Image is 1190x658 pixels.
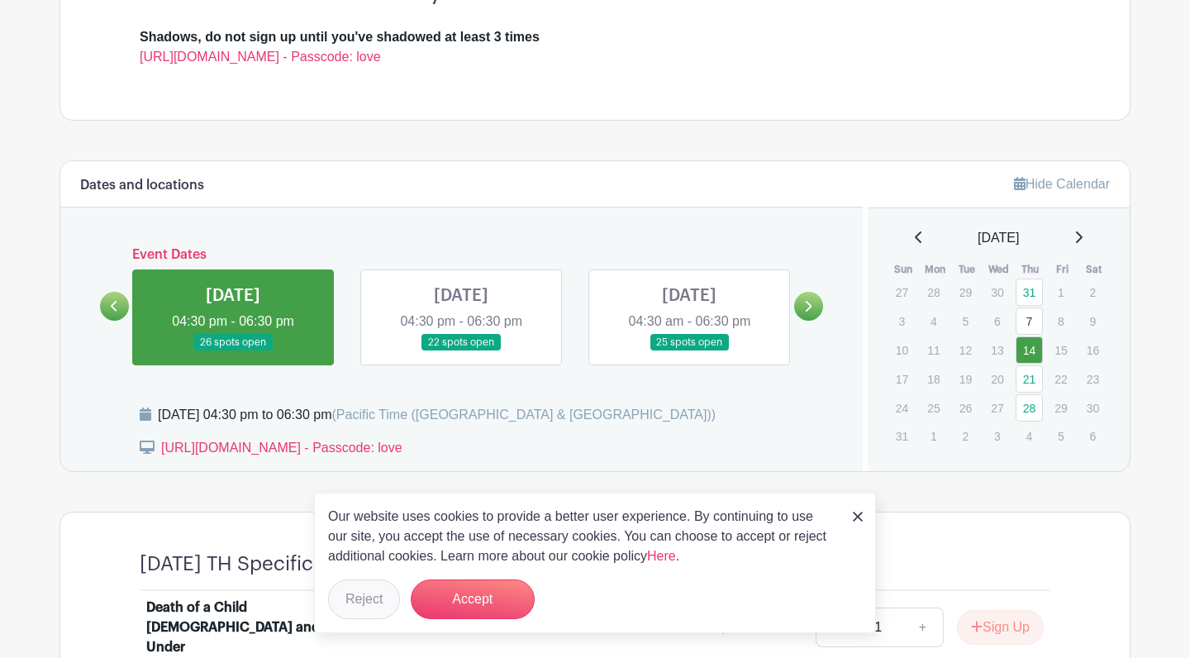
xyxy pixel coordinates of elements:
[1078,261,1111,278] th: Sat
[888,395,916,421] p: 24
[328,507,835,566] p: Our website uses cookies to provide a better user experience. By continuing to use our site, you ...
[1016,394,1043,422] a: 28
[983,308,1011,334] p: 6
[1047,395,1074,421] p: 29
[331,408,716,422] span: (Pacific Time ([GEOGRAPHIC_DATA] & [GEOGRAPHIC_DATA]))
[952,395,979,421] p: 26
[1047,423,1074,449] p: 5
[1046,261,1078,278] th: Fri
[853,512,863,522] img: close_button-5f87c8562297e5c2d7936805f587ecaba9071eb48480494691a3f1689db116b3.svg
[888,279,916,305] p: 27
[647,549,676,563] a: Here
[1047,308,1074,334] p: 8
[1016,423,1043,449] p: 4
[951,261,983,278] th: Tue
[1016,336,1043,364] a: 14
[1047,366,1074,392] p: 22
[983,423,1011,449] p: 3
[983,279,1011,305] p: 30
[140,30,540,44] strong: Shadows, do not sign up until you've shadowed at least 3 times
[158,405,716,425] div: [DATE] 04:30 pm to 06:30 pm
[1079,279,1107,305] p: 2
[1016,279,1043,306] a: 31
[952,366,979,392] p: 19
[328,579,400,619] button: Reject
[888,423,916,449] p: 31
[888,308,916,334] p: 3
[920,366,947,392] p: 18
[1079,366,1107,392] p: 23
[888,337,916,363] p: 10
[140,50,381,64] a: [URL][DOMAIN_NAME] - Passcode: love
[1047,279,1074,305] p: 1
[902,608,944,647] a: +
[920,395,947,421] p: 25
[1015,261,1047,278] th: Thu
[1047,337,1074,363] p: 15
[888,261,920,278] th: Sun
[983,395,1011,421] p: 27
[983,366,1011,392] p: 20
[952,279,979,305] p: 29
[920,337,947,363] p: 11
[1079,423,1107,449] p: 6
[1079,337,1107,363] p: 16
[129,247,794,263] h6: Event Dates
[161,441,402,455] a: [URL][DOMAIN_NAME] - Passcode: love
[919,261,951,278] th: Mon
[957,610,1044,645] button: Sign Up
[952,423,979,449] p: 2
[978,228,1019,248] span: [DATE]
[920,423,947,449] p: 1
[952,337,979,363] p: 12
[983,337,1011,363] p: 13
[1016,308,1043,335] a: 7
[888,366,916,392] p: 17
[146,598,351,657] div: Death of a Child [DEMOGRAPHIC_DATA] and Under
[920,279,947,305] p: 28
[1016,365,1043,393] a: 21
[1014,177,1110,191] a: Hide Calendar
[140,552,433,576] h4: [DATE] TH Specific Loss Groups
[1079,308,1107,334] p: 9
[411,579,535,619] button: Accept
[80,178,204,193] h6: Dates and locations
[983,261,1015,278] th: Wed
[952,308,979,334] p: 5
[920,308,947,334] p: 4
[1079,395,1107,421] p: 30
